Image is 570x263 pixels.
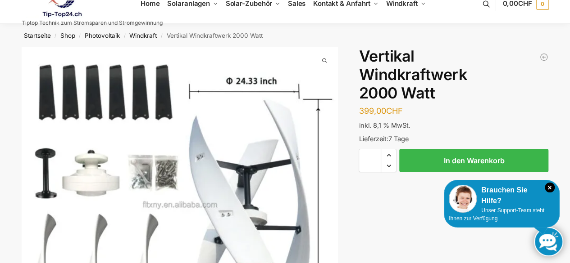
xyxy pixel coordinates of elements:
[75,32,85,40] span: /
[120,32,129,40] span: /
[449,207,544,222] span: Unser Support-Team steht Ihnen zur Verfügung
[85,32,120,39] a: Photovoltaik
[129,32,157,39] a: Windkraft
[51,32,60,40] span: /
[359,47,548,102] h1: Vertikal Windkraftwerk 2000 Watt
[449,185,555,206] div: Brauchen Sie Hilfe?
[359,121,410,129] span: inkl. 8,1 % MwSt.
[357,178,550,202] iframe: Sicherer Rahmen für schnelle Bezahlvorgänge
[381,149,396,161] span: Increase quantity
[359,149,381,172] input: Produktmenge
[388,135,408,143] span: 7 Tage
[386,106,402,116] span: CHF
[545,183,555,192] i: Schließen
[539,53,548,62] a: Windkraftanlage für Garten Terrasse
[5,24,565,47] nav: Breadcrumb
[359,135,408,143] span: Lieferzeit:
[22,20,163,26] p: Tiptop Technik zum Stromsparen und Stromgewinnung
[60,32,75,39] a: Shop
[359,106,402,116] bdi: 399,00
[449,185,477,213] img: Customer service
[24,32,51,39] a: Startseite
[157,32,166,40] span: /
[399,149,548,172] button: In den Warenkorb
[381,160,396,172] span: Reduce quantity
